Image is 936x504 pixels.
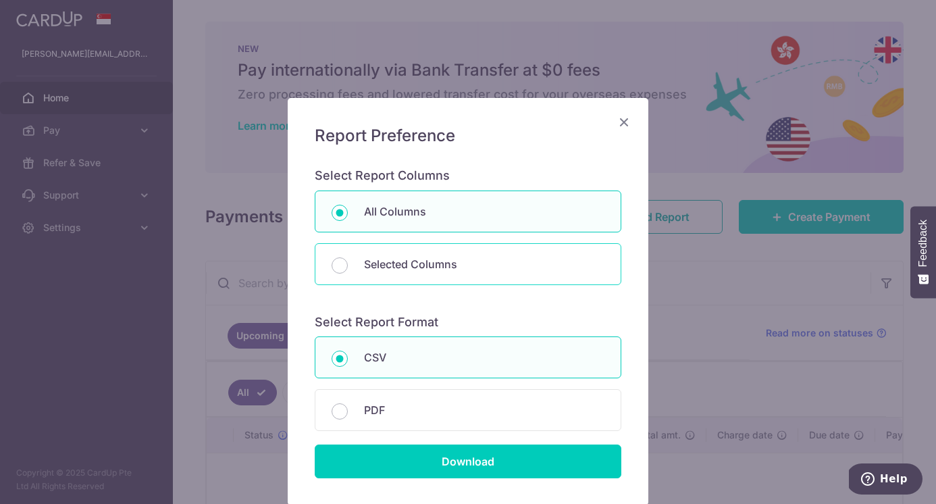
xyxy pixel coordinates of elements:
[616,114,632,130] button: Close
[315,168,621,184] h6: Select Report Columns
[364,402,604,418] p: PDF
[364,256,604,272] p: Selected Columns
[910,206,936,298] button: Feedback - Show survey
[364,203,604,220] p: All Columns
[917,220,929,267] span: Feedback
[364,349,604,366] p: CSV
[315,315,621,330] h6: Select Report Format
[849,463,922,497] iframe: Opens a widget where you can find more information
[315,445,621,478] input: Download
[315,125,621,147] h5: Report Preference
